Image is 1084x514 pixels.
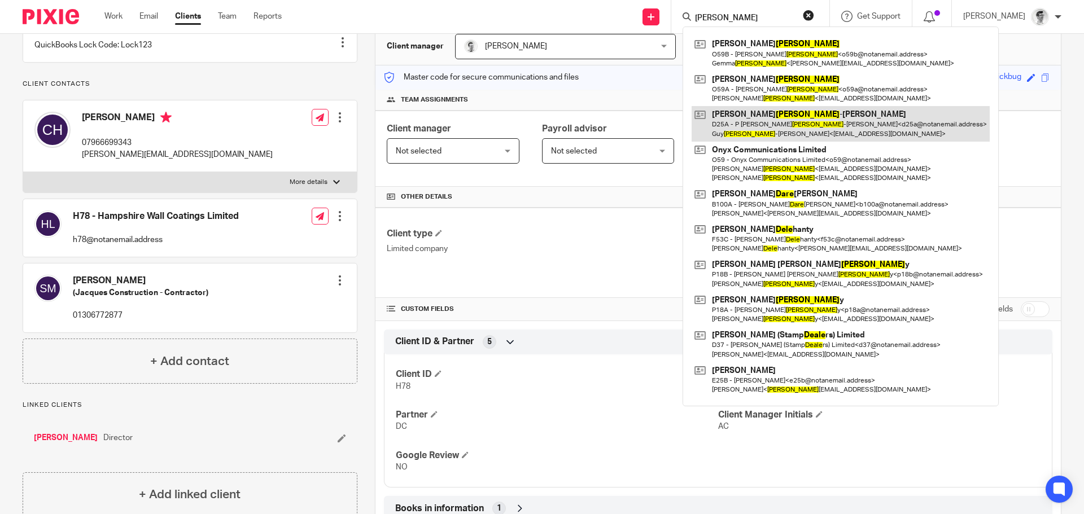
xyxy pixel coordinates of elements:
a: Reports [253,11,282,22]
span: Other details [401,192,452,201]
h4: Partner [396,409,718,421]
span: DC [396,423,407,430]
p: Limited company [387,243,718,254]
h4: + Add contact [150,353,229,370]
img: Adam_2025.jpg [1031,8,1049,26]
span: 5 [487,336,492,348]
h3: Client manager [387,41,444,52]
img: Andy_2025.jpg [464,39,478,53]
p: Master code for secure communications and files [384,72,579,83]
span: 1 [497,503,501,514]
p: 01306772877 [73,310,208,321]
p: Linked clients [23,401,357,410]
p: More details [290,178,327,187]
span: Not selected [396,147,442,155]
i: Primary [160,112,172,123]
p: 07966699343 [82,137,273,148]
a: Email [139,11,158,22]
span: H78 [396,383,410,390]
img: svg%3E [34,210,62,238]
span: Get Support [857,12,901,20]
a: Clients [175,11,201,22]
span: [PERSON_NAME] [485,42,547,50]
h4: [PERSON_NAME] [82,112,273,126]
h4: H78 - Hampshire Wall Coatings Limited [73,210,239,222]
h4: Client ID [396,368,718,380]
img: svg%3E [34,275,62,302]
p: [PERSON_NAME] [963,11,1025,22]
span: Client manager [387,124,451,133]
span: Payroll advisor [542,124,607,133]
h4: Google Review [396,450,718,462]
span: AC [718,423,729,430]
span: Team assignments [401,95,468,104]
a: Team [218,11,237,22]
a: Work [104,11,123,22]
img: svg%3E [34,112,71,148]
h4: [PERSON_NAME] [73,275,208,287]
a: [PERSON_NAME] [34,432,98,443]
p: h78@notanemail.address [73,234,239,245]
span: NO [396,463,408,471]
input: Search [694,14,795,24]
img: Pixie [23,9,79,24]
p: [PERSON_NAME][EMAIL_ADDRESS][DOMAIN_NAME] [82,149,273,160]
span: Not selected [551,147,597,155]
h4: CUSTOM FIELDS [387,305,718,314]
h5: (Jacques Construction - Contractor) [73,287,208,298]
span: Director [103,432,133,443]
p: Client contacts [23,80,357,89]
h4: + Add linked client [139,486,241,503]
h4: Client Manager Initials [718,409,1041,421]
button: Clear [803,10,814,21]
span: Client ID & Partner [395,336,474,348]
h4: Client type [387,228,718,240]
